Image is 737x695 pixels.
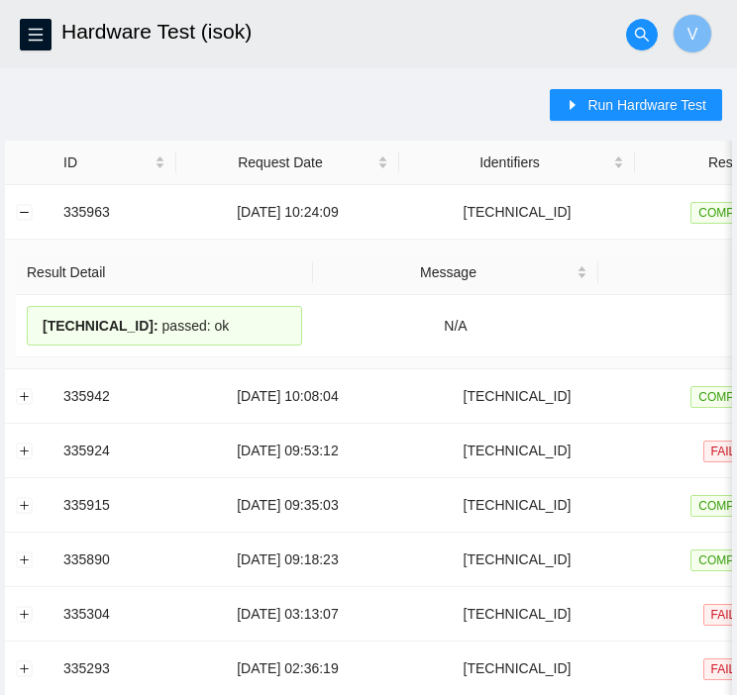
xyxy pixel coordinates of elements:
td: 335963 [53,185,176,240]
td: [DATE] 03:13:07 [176,587,400,642]
button: Collapse row [17,204,33,220]
button: V [673,14,712,53]
td: 335924 [53,424,176,478]
td: 335942 [53,369,176,424]
button: caret-rightRun Hardware Test [550,89,722,121]
td: [DATE] 10:08:04 [176,369,400,424]
button: search [626,19,658,50]
td: [DATE] 09:35:03 [176,478,400,533]
button: Expand row [17,388,33,404]
td: [DATE] 10:24:09 [176,185,400,240]
td: [DATE] 09:18:23 [176,533,400,587]
td: [TECHNICAL_ID] [399,369,634,424]
td: [DATE] 09:53:12 [176,424,400,478]
td: [TECHNICAL_ID] [399,424,634,478]
th: Result Detail [16,250,313,295]
td: 335890 [53,533,176,587]
button: Expand row [17,660,33,676]
span: Run Hardware Test [587,94,706,116]
td: 335915 [53,478,176,533]
span: V [687,22,698,47]
span: menu [21,27,51,43]
button: Expand row [17,497,33,513]
td: [TECHNICAL_ID] [399,587,634,642]
td: N/A [313,295,598,357]
div: passed: ok [27,306,302,346]
td: [TECHNICAL_ID] [399,533,634,587]
span: caret-right [566,98,579,114]
button: Expand row [17,443,33,458]
button: Expand row [17,551,33,567]
span: [TECHNICAL_ID] : [43,318,158,334]
td: 335304 [53,587,176,642]
td: [TECHNICAL_ID] [399,185,634,240]
td: [TECHNICAL_ID] [399,478,634,533]
button: menu [20,19,52,50]
span: search [627,27,657,43]
button: Expand row [17,606,33,622]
